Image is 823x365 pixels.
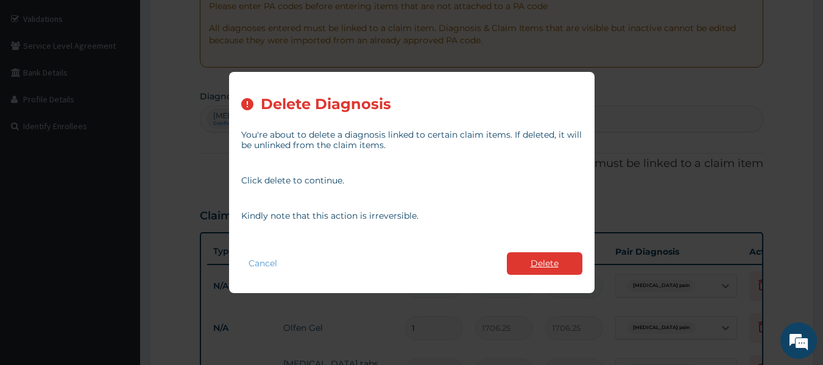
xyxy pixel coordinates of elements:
[241,175,582,186] p: Click delete to continue.
[200,6,229,35] div: Minimize live chat window
[261,96,391,113] h2: Delete Diagnosis
[63,68,205,84] div: Chat with us now
[507,252,582,275] button: Delete
[23,61,49,91] img: d_794563401_company_1708531726252_794563401
[241,211,582,221] p: Kindly note that this action is irreversible.
[241,255,284,272] button: Cancel
[71,107,168,230] span: We're online!
[241,130,582,151] p: You're about to delete a diagnosis linked to certain claim items. If deleted, it will be unlinked...
[6,239,232,282] textarea: Type your message and hit 'Enter'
